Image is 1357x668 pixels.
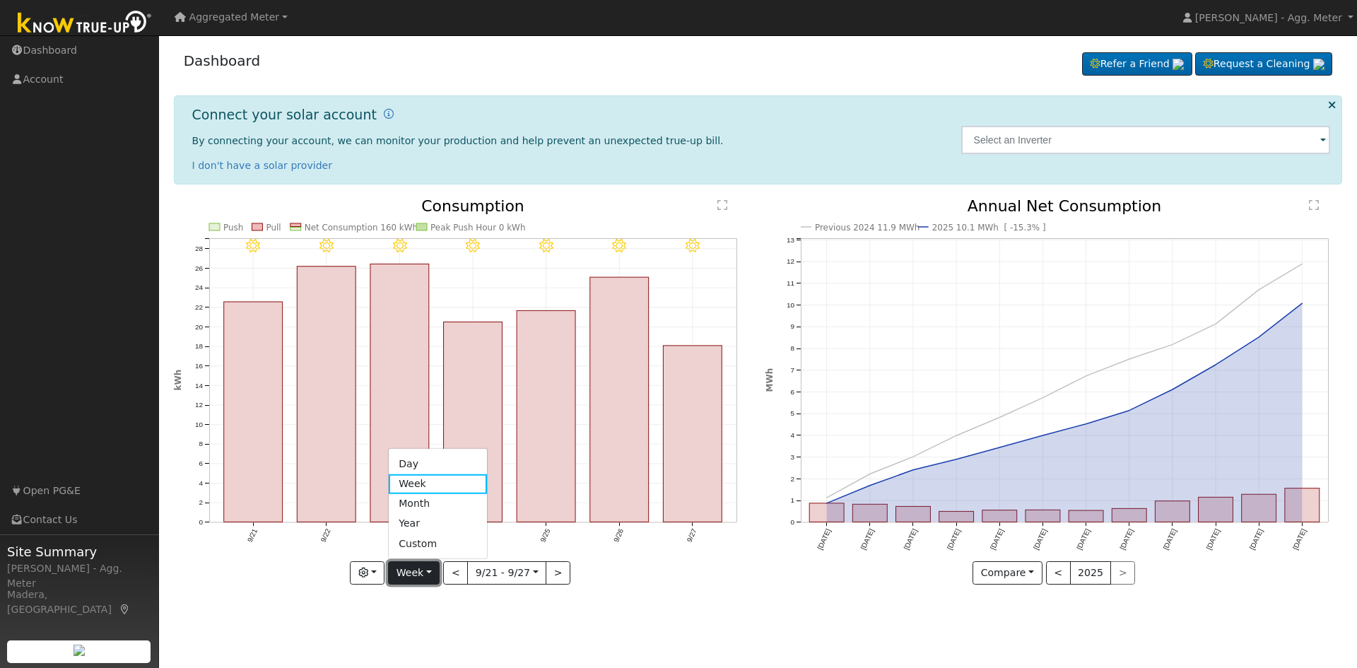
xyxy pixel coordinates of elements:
text: Peak Push Hour 0 kWh [430,223,526,233]
circle: onclick="" [910,455,916,460]
text: 5 [790,410,794,418]
img: retrieve [74,645,85,656]
img: retrieve [1313,59,1324,70]
rect: onclick="" [852,505,887,522]
rect: onclick="" [1112,509,1147,522]
button: 9/21 - 9/27 [467,561,546,585]
div: [PERSON_NAME] - Agg. Meter [7,561,151,591]
rect: onclick="" [1242,495,1276,522]
text: [DATE] [1032,528,1048,551]
text:  [1309,199,1319,211]
a: Map [119,604,131,615]
text: [DATE] [1119,528,1135,551]
text: 28 [194,245,203,252]
text: 20 [194,323,203,331]
button: Compare [973,561,1042,585]
circle: onclick="" [1083,373,1089,379]
circle: onclick="" [1083,421,1089,427]
rect: onclick="" [1285,488,1320,522]
circle: onclick="" [1040,395,1046,401]
a: Year [389,514,487,534]
text: Previous 2024 11.9 MWh [815,223,920,233]
rect: onclick="" [1199,498,1233,522]
text: 1 [790,497,794,505]
h1: Connect your solar account [192,107,377,123]
rect: onclick="" [663,346,722,522]
a: Day [389,454,487,474]
a: Month [389,494,487,514]
text: 0 [199,519,203,527]
text: Push [223,223,243,233]
button: < [1046,561,1071,585]
text: 26 [194,264,203,272]
img: retrieve [1173,59,1184,70]
rect: onclick="" [443,322,502,522]
rect: onclick="" [1026,510,1060,522]
span: [PERSON_NAME] - Agg. Meter [1195,12,1342,23]
a: Week [389,474,487,493]
a: Dashboard [184,52,261,69]
circle: onclick="" [997,445,1002,451]
text: [DATE] [903,528,919,551]
text: [DATE] [816,528,832,551]
circle: onclick="" [824,496,830,501]
rect: onclick="" [590,277,649,522]
text: 7 [790,366,794,374]
circle: onclick="" [1127,408,1132,414]
circle: onclick="" [953,457,959,462]
text: 12 [787,258,795,266]
button: > [546,561,570,585]
button: < [443,561,468,585]
text: Annual Net Consumption [968,197,1162,215]
rect: onclick="" [223,302,282,522]
rect: onclick="" [517,311,575,522]
circle: onclick="" [1170,342,1175,348]
text: [DATE] [1291,528,1308,551]
text: 10 [194,421,203,428]
text: 2 [199,499,203,507]
circle: onclick="" [953,433,959,439]
i: 9/22 - Clear [319,239,334,253]
img: Know True-Up [11,8,159,40]
text: [DATE] [946,528,962,551]
rect: onclick="" [896,507,931,522]
i: 9/21 - Clear [246,239,260,253]
text: 8 [790,345,794,353]
circle: onclick="" [910,467,916,473]
text: MWh [765,368,775,392]
span: Site Summary [7,542,151,561]
text: 10 [787,301,795,309]
text: 2 [790,475,794,483]
text: 18 [194,343,203,351]
circle: onclick="" [824,500,830,506]
rect: onclick="" [809,503,844,522]
circle: onclick="" [1127,356,1132,362]
circle: onclick="" [1257,334,1262,340]
a: I don't have a solar provider [192,160,333,171]
circle: onclick="" [867,471,873,477]
i: 9/24 - Clear [466,239,480,253]
text: 11 [787,279,795,287]
text: Net Consumption 160 kWh [304,223,417,233]
button: 2025 [1070,561,1112,585]
text: [DATE] [989,528,1005,551]
circle: onclick="" [1170,387,1175,392]
span: Aggregated Meter [189,11,280,23]
text: 9/26 [612,527,625,544]
i: 9/25 - Clear [539,239,553,253]
text: 4 [199,479,203,487]
rect: onclick="" [982,510,1017,522]
button: Week [388,561,440,585]
text: 4 [790,432,794,440]
circle: onclick="" [1257,287,1262,293]
rect: onclick="" [370,264,429,522]
text: 13 [787,236,795,244]
circle: onclick="" [997,415,1002,421]
text: [DATE] [1205,528,1221,551]
text: 9/27 [686,527,698,544]
text: 0 [790,519,794,527]
text: [DATE] [1248,528,1264,551]
circle: onclick="" [867,483,873,488]
text: 14 [194,382,203,389]
text: 24 [194,284,203,292]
